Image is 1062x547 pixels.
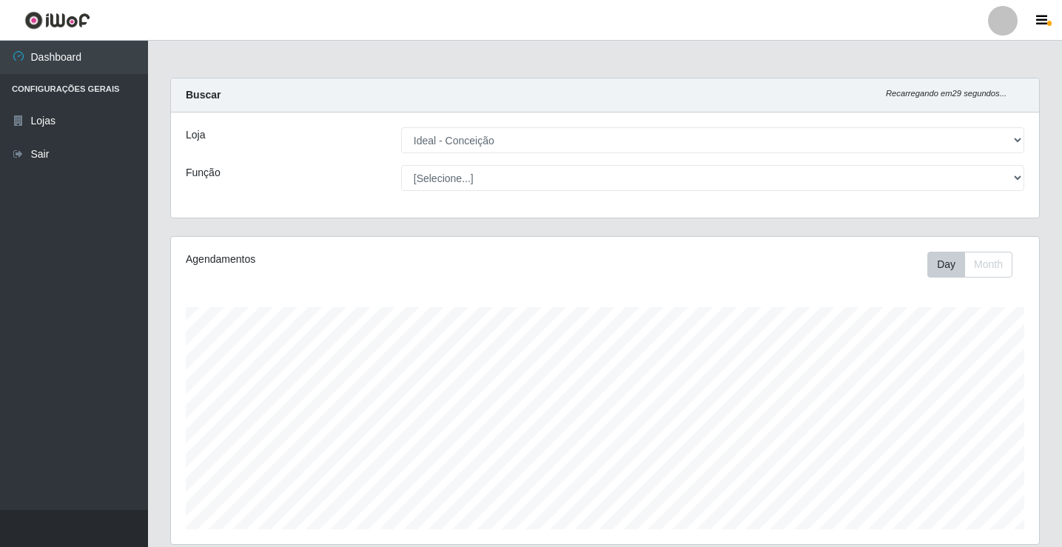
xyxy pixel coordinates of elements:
[927,252,965,278] button: Day
[186,165,221,181] label: Função
[186,252,522,267] div: Agendamentos
[886,89,1006,98] i: Recarregando em 29 segundos...
[927,252,1012,278] div: First group
[24,11,90,30] img: CoreUI Logo
[927,252,1024,278] div: Toolbar with button groups
[186,89,221,101] strong: Buscar
[186,127,205,143] label: Loja
[964,252,1012,278] button: Month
